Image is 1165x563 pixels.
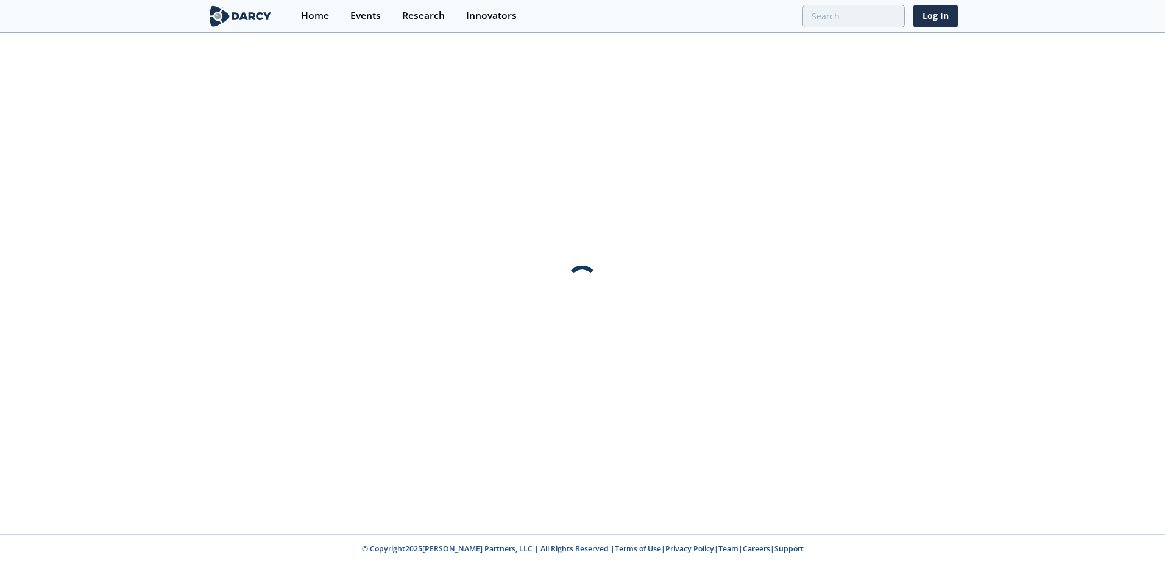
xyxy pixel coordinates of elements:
a: Log In [913,5,958,27]
input: Advanced Search [802,5,905,27]
div: Research [402,11,445,21]
a: Team [718,544,738,554]
div: Innovators [466,11,517,21]
a: Privacy Policy [665,544,714,554]
a: Careers [743,544,770,554]
p: © Copyright 2025 [PERSON_NAME] Partners, LLC | All Rights Reserved | | | | | [132,544,1033,554]
img: logo-wide.svg [207,5,274,27]
a: Support [774,544,804,554]
a: Terms of Use [615,544,661,554]
div: Home [301,11,329,21]
div: Events [350,11,381,21]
